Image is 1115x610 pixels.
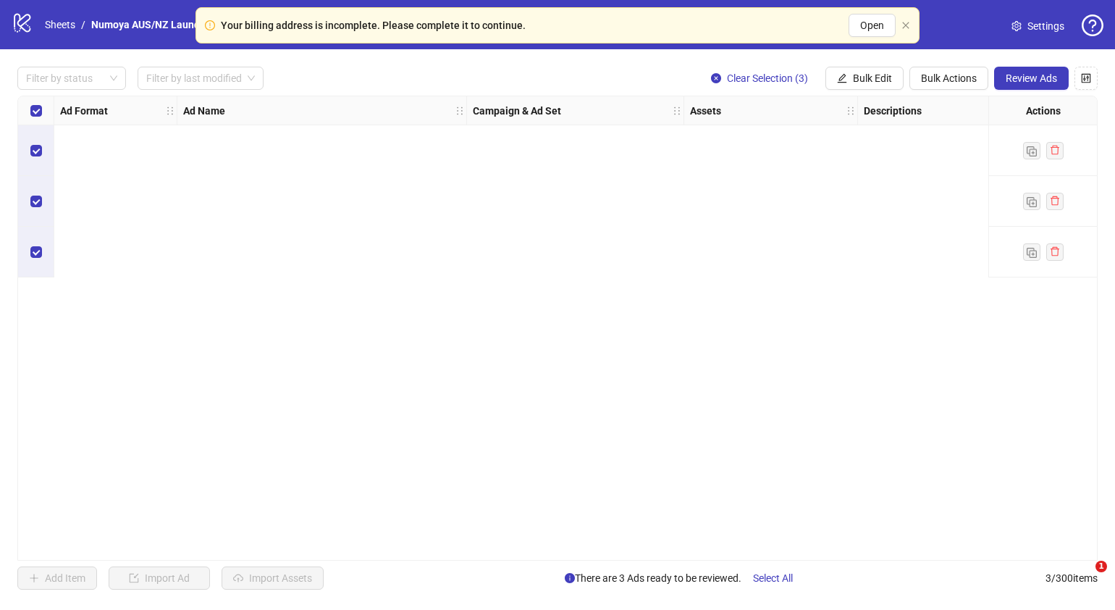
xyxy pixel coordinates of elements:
[1066,561,1101,596] iframe: Intercom live chat
[909,67,988,90] button: Bulk Actions
[17,567,97,590] button: Add Item
[1023,193,1040,210] button: Duplicate
[860,20,884,31] span: Open
[18,96,54,125] div: Select all rows
[1045,570,1098,586] span: 3 / 300 items
[1074,67,1098,90] button: Configure table settings
[680,96,683,125] div: Resize Campaign & Ad Set column
[473,103,561,119] strong: Campaign & Ad Set
[565,573,575,583] span: info-circle
[854,96,857,125] div: Resize Assets column
[672,106,682,116] span: holder
[1023,243,1040,261] button: Duplicate
[175,106,185,116] span: holder
[1006,72,1057,84] span: Review Ads
[856,106,866,116] span: holder
[699,67,820,90] button: Clear Selection (3)
[18,227,54,277] div: Select row 3
[1023,142,1040,159] button: Duplicate
[18,125,54,176] div: Select row 1
[1027,18,1064,34] span: Settings
[465,106,475,116] span: holder
[205,20,215,30] span: exclamation-circle
[18,176,54,227] div: Select row 2
[1000,14,1076,38] a: Settings
[837,73,847,83] span: edit
[1026,103,1061,119] strong: Actions
[165,106,175,116] span: holder
[183,103,225,119] strong: Ad Name
[1081,73,1091,83] span: control
[109,567,210,590] button: Import Ad
[741,567,804,590] button: Select All
[455,106,465,116] span: holder
[711,73,721,83] span: close-circle
[222,567,324,590] button: Import Assets
[1095,561,1107,572] span: 1
[727,72,808,84] span: Clear Selection (3)
[42,17,78,33] a: Sheets
[901,21,910,30] button: close
[690,103,721,119] strong: Assets
[849,14,896,37] button: Open
[682,106,692,116] span: holder
[60,103,108,119] strong: Ad Format
[1011,21,1022,31] span: setting
[88,17,237,33] a: Numoya AUS/NZ Launch Sheet
[846,106,856,116] span: holder
[1082,14,1103,36] span: question-circle
[994,67,1069,90] button: Review Ads
[825,67,904,90] button: Bulk Edit
[853,72,892,84] span: Bulk Edit
[864,103,922,119] strong: Descriptions
[173,96,177,125] div: Resize Ad Format column
[753,572,793,584] span: Select All
[565,567,804,590] span: There are 3 Ads ready to be reviewed.
[221,17,526,33] div: Your billing address is incomplete. Please complete it to continue.
[81,17,85,33] li: /
[921,72,977,84] span: Bulk Actions
[463,96,466,125] div: Resize Ad Name column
